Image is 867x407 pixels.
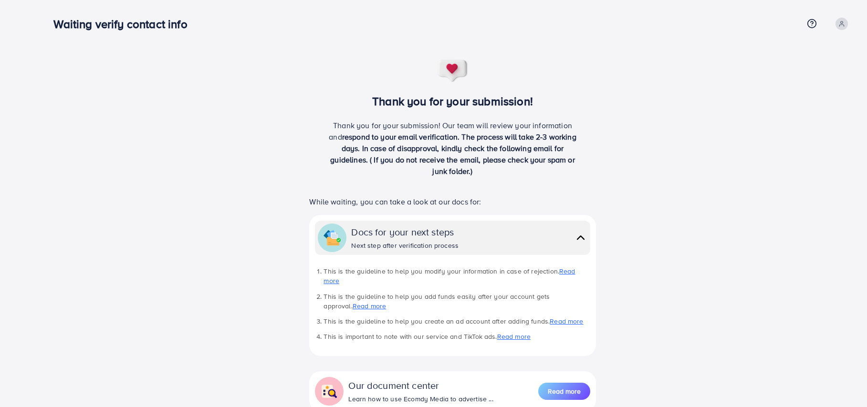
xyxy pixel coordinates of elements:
div: Next step after verification process [351,241,459,250]
p: Thank you for your submission! Our team will review your information and [325,120,580,177]
a: Read more [550,316,583,326]
img: collapse [324,229,341,246]
a: Read more [497,332,531,341]
div: Docs for your next steps [351,225,459,239]
div: Learn how to use Ecomdy Media to advertise ... [348,394,493,404]
span: Read more [548,387,581,396]
a: Read more [353,301,386,311]
img: success [437,59,469,83]
li: This is the guideline to help you modify your information in case of rejection. [324,266,590,286]
li: This is the guideline to help you create an ad account after adding funds. [324,316,590,326]
button: Read more [538,383,590,400]
img: collapse [321,383,338,400]
span: respond to your email verification. The process will take 2-3 working days. In case of disapprova... [330,132,576,176]
h3: Waiting verify contact info [53,17,195,31]
div: Our document center [348,378,493,392]
li: This is important to note with our service and TikTok ads. [324,332,590,341]
p: While waiting, you can take a look at our docs for: [309,196,595,207]
li: This is the guideline to help you add funds easily after your account gets approval. [324,292,590,311]
img: collapse [574,231,587,244]
a: Read more [324,266,575,285]
a: Read more [538,382,590,401]
h3: Thank you for your submission! [293,94,612,108]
